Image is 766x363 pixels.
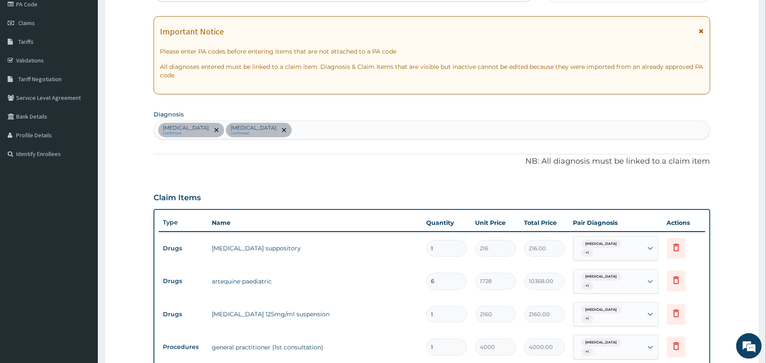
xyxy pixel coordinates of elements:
[581,306,621,314] span: [MEDICAL_DATA]
[160,47,703,56] p: Please enter PA codes before entering items that are not attached to a PA code
[159,306,208,322] td: Drugs
[208,214,422,231] th: Name
[16,43,34,64] img: d_794563401_company_1708531726252_794563401
[18,19,35,27] span: Claims
[208,339,422,356] td: general practitioner (1st consultation)
[569,214,663,231] th: Pair Diagnosis
[581,249,593,257] span: + 1
[18,75,62,83] span: Tariff Negotiation
[159,215,208,230] th: Type
[581,282,593,290] span: + 1
[581,272,621,281] span: [MEDICAL_DATA]
[280,126,288,134] span: remove selection option
[520,214,569,231] th: Total Price
[208,306,422,323] td: [MEDICAL_DATA] 125mg/ml suspension
[18,38,34,45] span: Tariffs
[231,131,276,136] small: confirmed
[154,193,201,203] h3: Claim Items
[160,62,703,79] p: All diagnoses entered must be linked to a claim item. Diagnosis & Claim Items that are visible bu...
[44,48,143,59] div: Chat with us now
[581,315,593,323] span: + 1
[663,214,705,231] th: Actions
[422,214,471,231] th: Quantity
[140,4,160,25] div: Minimize live chat window
[471,214,520,231] th: Unit Price
[159,241,208,256] td: Drugs
[231,125,276,131] p: [MEDICAL_DATA]
[159,273,208,289] td: Drugs
[154,110,184,119] label: Diagnosis
[163,125,209,131] p: [MEDICAL_DATA]
[49,107,117,193] span: We're online!
[208,240,422,257] td: [MEDICAL_DATA] suppository
[163,131,209,136] small: confirmed
[208,273,422,290] td: artequine paediatric
[581,240,621,248] span: [MEDICAL_DATA]
[160,27,224,36] h1: Important Notice
[213,126,220,134] span: remove selection option
[581,348,593,356] span: + 1
[159,339,208,355] td: Procedures
[4,232,162,262] textarea: Type your message and hit 'Enter'
[581,338,621,347] span: [MEDICAL_DATA]
[154,156,710,167] p: NB: All diagnosis must be linked to a claim item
